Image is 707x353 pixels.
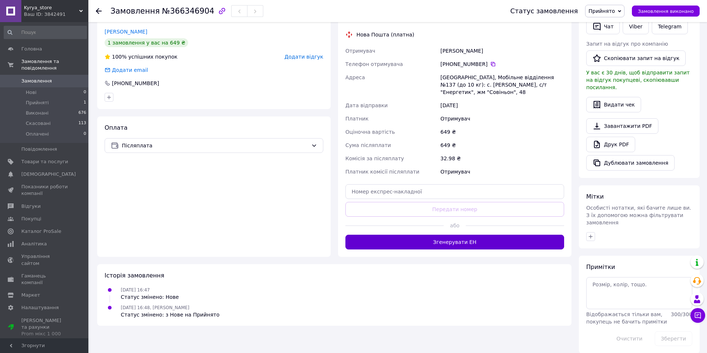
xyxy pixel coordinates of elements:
span: [DATE] 16:48, [PERSON_NAME] [121,305,189,310]
span: Комісія за післяплату [345,155,404,161]
span: Управління сайтом [21,253,68,266]
span: У вас є 30 днів, щоб відправити запит на відгук покупцеві, скопіювавши посилання. [586,70,690,90]
span: Платник [345,116,369,122]
a: Друк PDF [586,137,635,152]
span: 113 [78,120,86,127]
span: Відображається тільки вам, покупець не бачить примітки [586,311,667,325]
div: [PHONE_NUMBER] [440,60,564,68]
button: Скопіювати запит на відгук [586,50,686,66]
span: Запит на відгук про компанію [586,41,668,47]
div: Отримувач [439,112,566,125]
span: Каталог ProSale [21,228,61,235]
a: [PERSON_NAME] [105,29,147,35]
a: Завантажити PDF [586,118,658,134]
span: Замовлення [21,78,52,84]
span: [DATE] 16:47 [121,287,150,293]
div: [GEOGRAPHIC_DATA], Мобільне відділення №137 (до 10 кг): с. [PERSON_NAME], с/т "Енергетик", жм "Со... [439,71,566,99]
button: Видати чек [586,97,641,112]
span: Головна [21,46,42,52]
span: Оплачені [26,131,49,137]
div: Додати email [104,66,149,74]
span: 0 [84,131,86,137]
span: Отримувач [345,48,375,54]
span: №366346904 [162,7,214,15]
span: [DEMOGRAPHIC_DATA] [21,171,76,178]
span: Скасовані [26,120,51,127]
div: Додати email [111,66,149,74]
span: Kyrya_store [24,4,79,11]
span: 0 [84,89,86,96]
div: Prom мікс 1 000 [21,331,68,337]
span: Нові [26,89,36,96]
span: Відгуки [21,203,41,210]
button: Чат з покупцем [690,308,705,323]
span: Маркет [21,292,40,298]
span: Мітки [586,193,604,200]
div: Ваш ID: 3842491 [24,11,88,18]
span: 300 / 300 [671,311,692,317]
span: Виконані [26,110,49,116]
span: Прийняті [26,99,49,106]
span: Замовлення та повідомлення [21,58,88,71]
button: Чат [586,19,620,34]
div: [PERSON_NAME] [439,44,566,57]
button: Дублювати замовлення [586,155,675,171]
input: Номер експрес-накладної [345,184,564,199]
span: Аналітика [21,241,47,247]
span: Оціночна вартість [345,129,395,135]
div: Повернутися назад [96,7,102,15]
button: Згенерувати ЕН [345,235,564,249]
span: Телефон отримувача [345,61,403,67]
span: 676 [78,110,86,116]
span: 100% [112,54,127,60]
div: Статус замовлення [510,7,578,15]
div: 649 ₴ [439,139,566,152]
span: Товари та послуги [21,158,68,165]
span: Додати відгук [285,54,323,60]
div: Отримувач [439,165,566,178]
div: Статус змінено: з Нове на Прийнято [121,311,219,318]
span: Адреса [345,74,365,80]
span: Сума післяплати [345,142,391,148]
div: Статус змінено: Нове [121,293,179,301]
span: Повідомлення [21,146,57,153]
div: [PHONE_NUMBER] [111,80,160,87]
span: Прийнято [588,8,615,14]
div: [DATE] [439,99,566,112]
a: Telegram [652,19,688,34]
span: Покупці [21,216,41,222]
span: Гаманець компанії [21,273,68,286]
span: Особисті нотатки, які бачите лише ви. З їх допомогою можна фільтрувати замовлення [586,205,691,226]
button: Замовлення виконано [632,6,700,17]
span: Налаштування [21,304,59,311]
span: Історія замовлення [105,272,164,279]
span: Оплата [105,124,127,131]
a: Viber [623,19,648,34]
div: Нова Пошта (платна) [355,31,416,38]
span: [PERSON_NAME] та рахунки [21,317,68,338]
span: Показники роботи компанії [21,184,68,197]
div: успішних покупок [105,53,177,60]
div: 649 ₴ [439,125,566,139]
span: Замовлення виконано [638,8,694,14]
input: Пошук [4,26,87,39]
span: Післяплата [122,141,308,150]
div: 32.98 ₴ [439,152,566,165]
span: або [444,222,465,229]
span: Платник комісії післяплати [345,169,419,175]
span: Примітки [586,263,615,270]
span: Дата відправки [345,102,388,108]
span: 1 [84,99,86,106]
span: Замовлення [110,7,160,15]
div: 1 замовлення у вас на 649 ₴ [105,38,188,47]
